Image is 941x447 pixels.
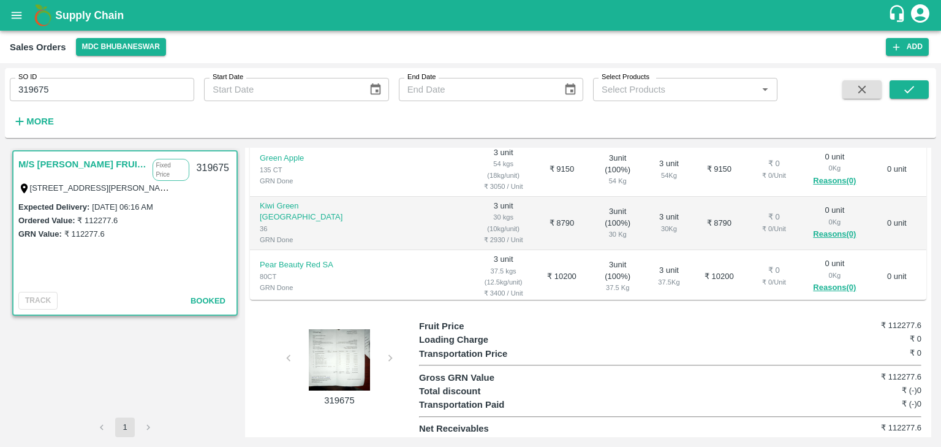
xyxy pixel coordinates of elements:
[909,2,931,28] div: account of current user
[407,72,436,82] label: End Date
[888,4,909,26] div: customer-support
[2,1,31,29] button: open drawer
[55,9,124,21] b: Supply Chain
[18,72,37,82] label: SO ID
[602,72,649,82] label: Select Products
[55,7,888,24] a: Supply Chain
[31,3,55,28] img: logo
[213,72,243,82] label: Start Date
